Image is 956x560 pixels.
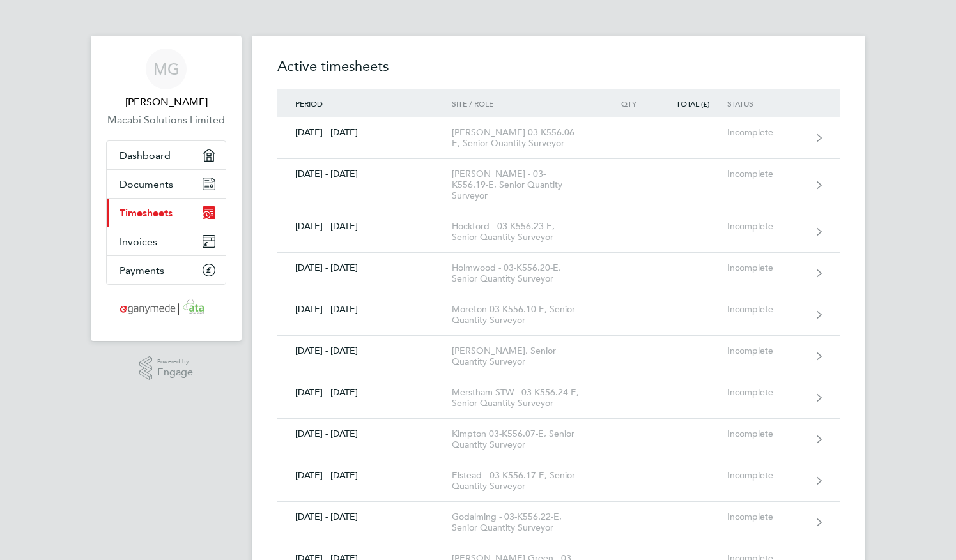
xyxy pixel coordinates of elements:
span: Engage [157,367,193,378]
div: [DATE] - [DATE] [277,387,452,398]
div: Qty [598,99,654,108]
a: Documents [107,170,226,198]
div: [DATE] - [DATE] [277,470,452,481]
a: Go to home page [106,298,226,318]
h2: Active timesheets [277,56,840,89]
img: ganymedesolutions-logo-retina.png [116,298,217,318]
div: Moreton 03-K556.10-E, Senior Quantity Surveyor [452,304,598,326]
div: Incomplete [727,127,806,138]
a: [DATE] - [DATE]Elstead - 03-K556.17-E, Senior Quantity SurveyorIncomplete [277,460,840,502]
a: Dashboard [107,141,226,169]
a: Powered byEngage [139,356,194,381]
div: Incomplete [727,304,806,315]
div: [PERSON_NAME], Senior Quantity Surveyor [452,345,598,367]
span: Payments [119,264,164,276]
a: Timesheets [107,199,226,227]
div: Incomplete [727,470,806,481]
a: [DATE] - [DATE]Kimpton 03-K556.07-E, Senior Quantity SurveyorIncomplete [277,419,840,460]
a: [DATE] - [DATE]Hockford - 03-K556.23-E, Senior Quantity SurveyorIncomplete [277,211,840,253]
span: Powered by [157,356,193,367]
div: Holmwood - 03-K556.20-E, Senior Quantity Surveyor [452,262,598,284]
a: [DATE] - [DATE]Merstham STW - 03-K556.24-E, Senior Quantity SurveyorIncomplete [277,377,840,419]
div: Incomplete [727,345,806,356]
div: Status [727,99,806,108]
div: Site / Role [452,99,598,108]
a: [DATE] - [DATE][PERSON_NAME] 03-K556.06-E, Senior Quantity SurveyorIncomplete [277,117,840,159]
div: Hockford - 03-K556.23-E, Senior Quantity Surveyor [452,221,598,243]
div: Total (£) [654,99,727,108]
div: [PERSON_NAME] 03-K556.06-E, Senior Quantity Surveyor [452,127,598,149]
div: Incomplete [727,169,806,179]
div: Incomplete [727,511,806,522]
div: [DATE] - [DATE] [277,221,452,232]
div: [DATE] - [DATE] [277,428,452,439]
span: Dashboard [119,149,171,162]
a: [DATE] - [DATE]Godalming - 03-K556.22-E, Senior Quantity SurveyorIncomplete [277,502,840,543]
div: Incomplete [727,428,806,439]
a: [DATE] - [DATE]Holmwood - 03-K556.20-E, Senior Quantity SurveyorIncomplete [277,253,840,294]
div: Incomplete [727,221,806,232]
div: [PERSON_NAME] - 03-K556.19-E, Senior Quantity Surveyor [452,169,598,201]
div: Godalming - 03-K556.22-E, Senior Quantity Surveyor [452,511,598,533]
nav: Main navigation [91,36,242,341]
a: Macabi Solutions Limited [106,112,226,128]
div: [DATE] - [DATE] [277,262,452,273]
div: Merstham STW - 03-K556.24-E, Senior Quantity Surveyor [452,387,598,409]
span: Documents [119,178,173,190]
div: [DATE] - [DATE] [277,511,452,522]
div: Incomplete [727,387,806,398]
a: Invoices [107,227,226,255]
a: MG[PERSON_NAME] [106,49,226,110]
a: [DATE] - [DATE][PERSON_NAME] - 03-K556.19-E, Senior Quantity SurveyorIncomplete [277,159,840,211]
a: Payments [107,256,226,284]
div: [DATE] - [DATE] [277,169,452,179]
span: Period [295,98,323,109]
span: Macvern Gunda [106,95,226,110]
div: Incomplete [727,262,806,273]
div: Kimpton 03-K556.07-E, Senior Quantity Surveyor [452,428,598,450]
span: Invoices [119,236,157,248]
span: Timesheets [119,207,173,219]
div: [DATE] - [DATE] [277,127,452,138]
a: [DATE] - [DATE][PERSON_NAME], Senior Quantity SurveyorIncomplete [277,336,840,377]
a: [DATE] - [DATE]Moreton 03-K556.10-E, Senior Quantity SurveyorIncomplete [277,294,840,336]
span: MG [153,61,180,77]
div: [DATE] - [DATE] [277,304,452,315]
div: [DATE] - [DATE] [277,345,452,356]
div: Elstead - 03-K556.17-E, Senior Quantity Surveyor [452,470,598,492]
